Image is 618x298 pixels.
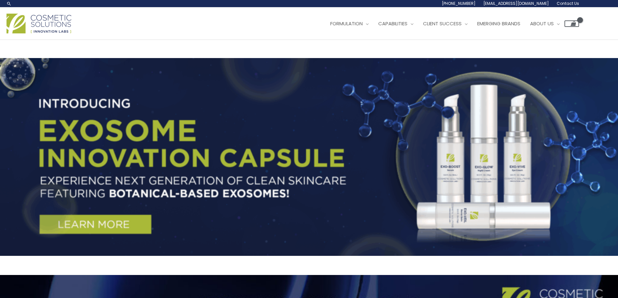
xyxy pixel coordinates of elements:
span: Formulation [330,20,363,27]
span: Client Success [423,20,462,27]
nav: Site Navigation [321,14,579,33]
a: Client Success [418,14,472,33]
a: About Us [525,14,564,33]
span: [PHONE_NUMBER] [442,1,476,6]
span: Emerging Brands [477,20,520,27]
a: Emerging Brands [472,14,525,33]
a: Formulation [325,14,373,33]
span: Contact Us [557,1,579,6]
a: Search icon link [6,1,12,6]
span: About Us [530,20,554,27]
a: View Shopping Cart, empty [564,20,579,27]
a: Capabilities [373,14,418,33]
img: Cosmetic Solutions Logo [6,14,71,33]
span: Capabilities [378,20,407,27]
span: [EMAIL_ADDRESS][DOMAIN_NAME] [483,1,549,6]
